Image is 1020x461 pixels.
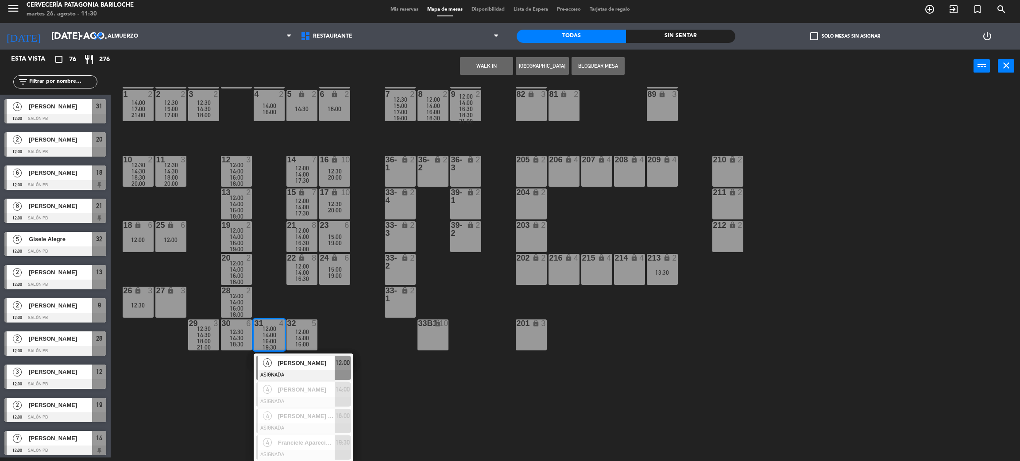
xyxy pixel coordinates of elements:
div: 208 [615,156,615,164]
span: 14:00 [295,269,309,276]
div: 5 [287,90,288,98]
div: 2 [541,221,546,229]
i: lock [560,90,568,98]
span: 14:00 [426,102,440,109]
div: 214 [615,254,615,262]
i: lock [298,90,305,98]
button: menu [7,2,20,18]
div: 2 [344,90,350,98]
div: 13:30 [647,269,678,276]
div: 3 [181,156,186,164]
div: 2 [148,90,153,98]
i: lock [401,188,409,196]
span: 12:00 [295,165,309,172]
span: 12:30 [230,328,243,335]
span: 12:30 [164,99,178,106]
i: lock [565,156,572,163]
i: exit_to_app [948,4,959,15]
span: 16:00 [230,174,243,181]
span: 18:00 [230,180,243,187]
span: 14:00 [230,200,243,207]
span: 9 [98,300,101,311]
div: 3 [181,287,186,295]
span: 12:00 [230,260,243,267]
div: 2 [246,221,251,229]
i: lock [331,90,338,98]
i: filter_list [18,77,28,87]
div: 15 [287,188,288,196]
div: 4 [607,156,612,164]
span: 14:30 [164,168,178,175]
div: 2 [410,287,415,295]
span: 14:00 [295,233,309,240]
button: Bloquear Mesa [572,57,625,75]
span: [PERSON_NAME] [29,168,92,177]
span: 20:00 [328,174,342,181]
i: lock [434,319,441,327]
div: 36-3 [451,156,452,172]
i: lock [134,287,142,294]
i: lock [401,254,409,261]
div: 16 [320,156,321,164]
div: 21 [287,221,288,229]
i: lock [729,188,736,196]
span: 21 [96,200,102,211]
span: 14:00 [295,171,309,178]
i: lock [167,287,174,294]
div: 10 [341,188,350,196]
span: 17:30 [295,210,309,217]
span: 12:00 [230,227,243,234]
span: 16:30 [295,239,309,246]
input: Filtrar por nombre... [28,77,97,87]
span: 4 [13,102,22,111]
span: [PERSON_NAME] [29,201,92,211]
div: 2 [279,90,284,98]
div: 6 [148,221,153,229]
span: Mis reservas [386,7,423,12]
span: 14:00 [131,99,145,106]
span: 12:00 [295,263,309,270]
span: Restaurante [313,33,352,39]
i: lock [401,221,409,229]
div: 215 [582,254,583,262]
span: 12:30 [164,161,178,169]
div: 14:30 [286,106,317,112]
div: 207 [582,156,583,164]
div: 4 [639,254,645,262]
div: 3 [213,319,219,327]
div: 4 [672,156,677,164]
span: 18:00 [230,213,243,220]
div: 3 [672,90,677,98]
span: 12:30 [131,161,145,169]
i: lock [598,156,605,163]
div: 18:00 [319,106,350,112]
span: 12:00 [426,96,440,103]
span: 16:00 [426,108,440,115]
i: turned_in_not [972,4,983,15]
span: 19:00 [295,246,309,253]
div: 6 [344,254,350,262]
div: 2 [475,90,481,98]
div: 2 [410,188,415,196]
div: 2 [475,156,481,164]
i: crop_square [54,54,64,65]
div: 6 [181,221,186,229]
div: 2 [246,254,251,262]
div: 3 [541,90,546,98]
i: arrow_drop_down [76,31,86,42]
span: 14:00 [230,266,243,273]
div: 2 [541,156,546,164]
div: 39-2 [451,221,452,237]
div: 4 [574,156,579,164]
span: Disponibilidad [467,7,509,12]
div: 5 [312,319,317,327]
